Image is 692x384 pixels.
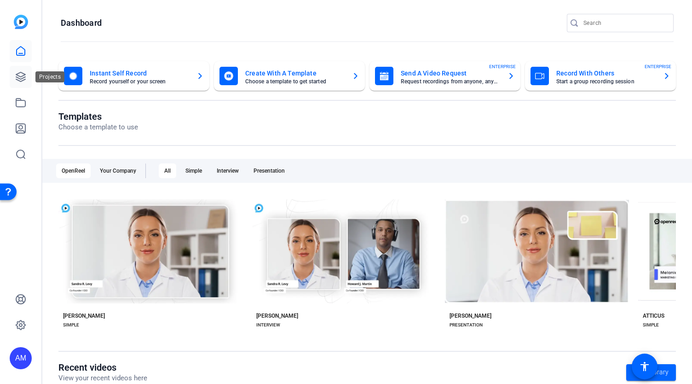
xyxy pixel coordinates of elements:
button: Create With A TemplateChoose a template to get started [214,61,365,91]
input: Search [583,17,666,29]
div: Projects [35,71,64,82]
mat-card-title: Send A Video Request [401,68,500,79]
button: Record With OthersStart a group recording sessionENTERPRISE [525,61,676,91]
h1: Dashboard [61,17,102,29]
mat-card-subtitle: Start a group recording session [556,79,656,84]
span: ENTERPRISE [489,63,516,70]
h1: Recent videos [58,362,147,373]
button: Instant Self RecordRecord yourself or your screen [58,61,209,91]
div: Interview [211,163,244,178]
span: ENTERPRISE [645,63,671,70]
mat-card-title: Instant Self Record [90,68,189,79]
img: blue-gradient.svg [14,15,28,29]
div: AM [10,347,32,369]
div: INTERVIEW [256,321,280,329]
p: Choose a template to use [58,122,138,133]
mat-card-subtitle: Record yourself or your screen [90,79,189,84]
button: Send A Video RequestRequest recordings from anyone, anywhereENTERPRISE [369,61,520,91]
div: [PERSON_NAME] [63,312,105,320]
div: Your Company [94,163,142,178]
div: [PERSON_NAME] [256,312,298,320]
a: Go to library [626,364,676,381]
mat-card-subtitle: Choose a template to get started [245,79,345,84]
div: [PERSON_NAME] [450,312,491,320]
div: OpenReel [56,163,91,178]
div: SIMPLE [63,321,79,329]
h1: Templates [58,111,138,122]
p: View your recent videos here [58,373,147,384]
mat-icon: accessibility [639,361,650,372]
mat-card-subtitle: Request recordings from anyone, anywhere [401,79,500,84]
div: SIMPLE [643,321,659,329]
div: All [159,163,176,178]
mat-card-title: Record With Others [556,68,656,79]
div: Simple [180,163,208,178]
div: Presentation [248,163,290,178]
div: ATTICUS [643,312,664,320]
div: PRESENTATION [450,321,483,329]
mat-card-title: Create With A Template [245,68,345,79]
